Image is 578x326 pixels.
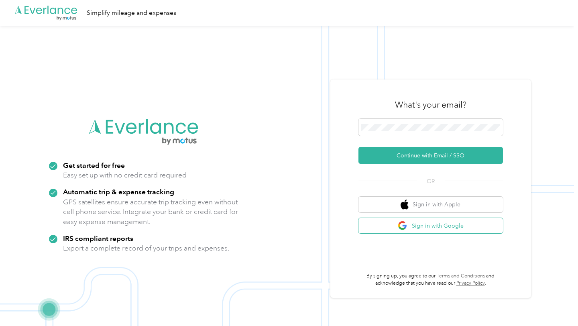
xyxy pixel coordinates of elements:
span: OR [417,177,445,185]
p: GPS satellites ensure accurate trip tracking even without cell phone service. Integrate your bank... [63,197,238,227]
img: apple logo [401,200,409,210]
h3: What's your email? [395,99,466,110]
button: Continue with Email / SSO [358,147,503,164]
strong: Automatic trip & expense tracking [63,187,174,196]
p: By signing up, you agree to our and acknowledge that you have read our . [358,273,503,287]
a: Terms and Conditions [437,273,485,279]
button: apple logoSign in with Apple [358,197,503,212]
a: Privacy Policy [456,280,485,286]
p: Easy set up with no credit card required [63,170,187,180]
div: Simplify mileage and expenses [87,8,176,18]
button: google logoSign in with Google [358,218,503,234]
strong: IRS compliant reports [63,234,133,242]
strong: Get started for free [63,161,125,169]
img: google logo [398,221,408,231]
p: Export a complete record of your trips and expenses. [63,243,229,253]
